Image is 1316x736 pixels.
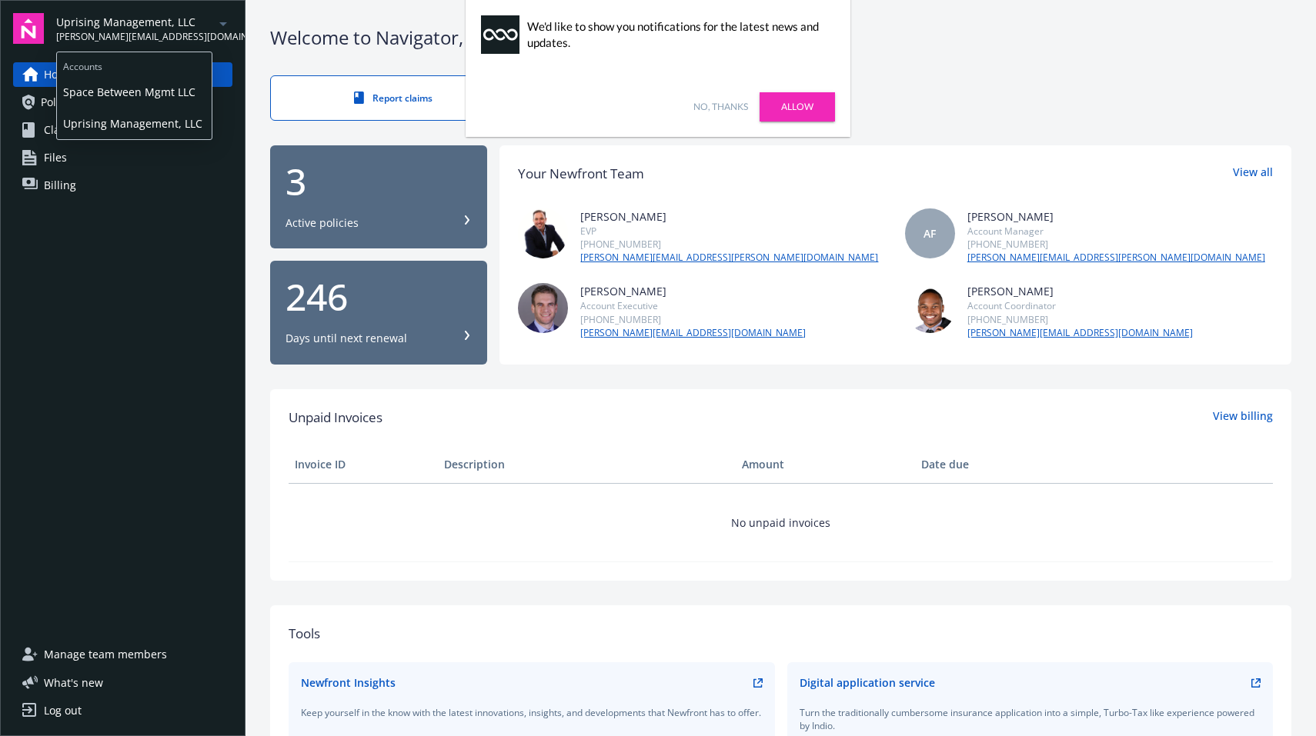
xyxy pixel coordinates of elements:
a: [PERSON_NAME][EMAIL_ADDRESS][PERSON_NAME][DOMAIN_NAME] [580,251,878,265]
span: Home [44,62,74,87]
div: EVP [580,225,878,238]
div: Digital application service [800,674,935,691]
div: [PHONE_NUMBER] [580,238,878,251]
a: Billing [13,173,232,198]
a: [PERSON_NAME][EMAIL_ADDRESS][DOMAIN_NAME] [967,326,1193,340]
span: Files [44,145,67,170]
span: What ' s new [44,674,103,691]
div: Turn the traditionally cumbersome insurance application into a simple, Turbo-Tax like experience ... [800,706,1261,732]
a: Files [13,145,232,170]
button: Uprising Management, LLC[PERSON_NAME][EMAIL_ADDRESS][DOMAIN_NAME]arrowDropDown [56,13,232,44]
div: [PERSON_NAME] [967,208,1265,225]
a: Home [13,62,232,87]
a: Claims [13,118,232,142]
span: Uprising Management, LLC [56,14,214,30]
span: Uprising Management, LLC [63,108,205,139]
a: View billing [1213,408,1273,428]
span: Claims [44,118,78,142]
a: [PERSON_NAME][EMAIL_ADDRESS][DOMAIN_NAME] [580,326,806,340]
span: AF [924,225,936,241]
a: Allow [760,92,835,122]
div: 3 [286,163,472,200]
button: 3Active policies [270,145,487,249]
div: Keep yourself in the know with the latest innovations, insights, and developments that Newfront h... [301,706,763,719]
div: Tools [289,624,1273,644]
div: Your Newfront Team [518,164,644,184]
span: Accounts [57,52,212,76]
div: Log out [44,698,82,723]
th: Description [438,446,736,483]
div: [PHONE_NUMBER] [967,238,1265,251]
img: photo [518,208,568,258]
div: Account Manager [967,225,1265,238]
div: [PHONE_NUMBER] [580,313,806,326]
span: Manage team members [44,642,167,667]
div: Newfront Insights [301,674,396,691]
span: Policies [41,90,79,115]
div: [PERSON_NAME] [967,283,1193,299]
a: Report claims [270,75,516,121]
a: View all [1233,164,1273,184]
button: What's new [13,674,128,691]
div: Account Coordinator [967,299,1193,312]
div: Days until next renewal [286,331,407,346]
div: Account Executive [580,299,806,312]
div: Active policies [286,215,359,231]
a: [PERSON_NAME][EMAIL_ADDRESS][PERSON_NAME][DOMAIN_NAME] [967,251,1265,265]
img: photo [905,283,955,333]
div: Report claims [302,92,485,105]
th: Amount [736,446,915,483]
th: Invoice ID [289,446,438,483]
a: Manage team members [13,642,232,667]
img: navigator-logo.svg [13,13,44,44]
td: No unpaid invoices [289,483,1273,561]
a: arrowDropDown [214,14,232,32]
img: photo [518,283,568,333]
div: We'd like to show you notifications for the latest news and updates. [527,18,827,51]
div: [PERSON_NAME] [580,208,878,225]
a: Policies [13,90,232,115]
div: [PHONE_NUMBER] [967,313,1193,326]
span: Space Between Mgmt LLC [63,76,205,108]
span: Billing [44,173,76,198]
button: 246Days until next renewal [270,261,487,365]
a: No, thanks [693,100,748,114]
span: Unpaid Invoices [289,408,382,428]
div: Welcome to Navigator , [PERSON_NAME] [270,25,1291,51]
span: [PERSON_NAME][EMAIL_ADDRESS][DOMAIN_NAME] [56,30,214,44]
div: 246 [286,278,472,315]
div: [PERSON_NAME] [580,283,806,299]
th: Date due [915,446,1064,483]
